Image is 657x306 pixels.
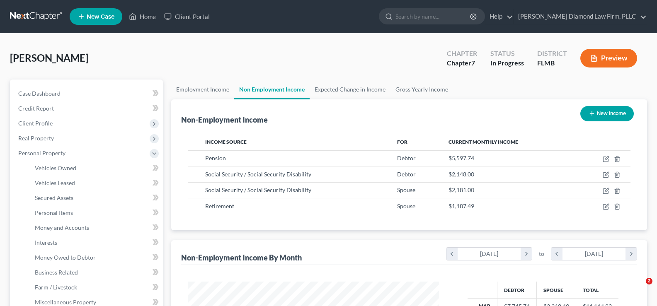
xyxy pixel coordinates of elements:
span: Real Property [18,135,54,142]
th: Spouse [537,282,576,298]
span: New Case [87,14,114,20]
span: $1,187.49 [449,202,474,210]
span: Personal Items [35,209,73,216]
iframe: Intercom live chat [629,278,649,298]
span: Income Source [205,139,247,145]
span: Interests [35,239,57,246]
a: Money Owed to Debtor [28,250,163,265]
div: [DATE] [562,248,626,260]
span: Social Security / Social Security Disability [205,186,311,193]
span: Debtor [397,171,416,178]
span: 2 [646,278,652,284]
span: $2,181.00 [449,186,474,193]
a: Business Related [28,265,163,280]
span: Social Security / Social Security Disability [205,171,311,178]
span: Spouse [397,202,415,210]
a: Gross Yearly Income [390,80,453,99]
i: chevron_right [521,248,532,260]
th: Debtor [497,282,537,298]
span: Retirement [205,202,234,210]
a: Help [485,9,513,24]
span: Case Dashboard [18,90,61,97]
div: In Progress [490,58,524,68]
i: chevron_right [625,248,637,260]
a: Vehicles Owned [28,161,163,176]
div: FLMB [537,58,567,68]
span: Credit Report [18,105,54,112]
button: New Income [580,106,634,121]
div: Non-Employment Income [181,115,268,125]
a: Employment Income [171,80,234,99]
a: Money and Accounts [28,220,163,235]
a: Interests [28,235,163,250]
span: Money Owed to Debtor [35,254,96,261]
span: Miscellaneous Property [35,299,96,306]
th: Total [576,282,619,298]
span: Debtor [397,154,416,161]
a: Case Dashboard [12,86,163,101]
div: Non-Employment Income By Month [181,253,302,263]
a: Farm / Livestock [28,280,163,295]
span: Money and Accounts [35,224,89,231]
span: Vehicles Owned [35,164,76,171]
span: [PERSON_NAME] [10,52,88,64]
span: Pension [205,154,226,161]
a: Credit Report [12,101,163,116]
a: Personal Items [28,205,163,220]
i: chevron_left [446,248,458,260]
div: Chapter [447,58,477,68]
i: chevron_left [551,248,562,260]
a: Client Portal [160,9,214,24]
span: Secured Assets [35,194,73,201]
div: Status [490,49,524,58]
a: Vehicles Leased [28,176,163,190]
a: Home [125,9,160,24]
span: Vehicles Leased [35,179,75,186]
span: Farm / Livestock [35,284,77,291]
span: Client Profile [18,120,53,127]
span: Current Monthly Income [449,139,518,145]
span: $2,148.00 [449,171,474,178]
a: Expected Change in Income [310,80,390,99]
button: Preview [580,49,637,67]
a: Non Employment Income [234,80,310,99]
span: to [539,250,544,258]
span: $5,597.74 [449,154,474,161]
span: Personal Property [18,149,65,157]
div: District [537,49,567,58]
div: [DATE] [458,248,521,260]
div: Chapter [447,49,477,58]
span: Spouse [397,186,415,193]
a: [PERSON_NAME] Diamond Law Firm, PLLC [514,9,647,24]
span: Business Related [35,269,78,276]
span: 7 [471,59,475,67]
input: Search by name... [395,9,471,24]
span: For [397,139,407,145]
a: Secured Assets [28,190,163,205]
